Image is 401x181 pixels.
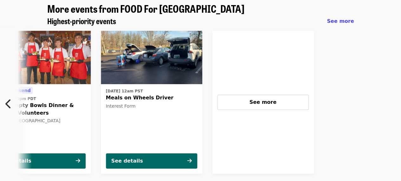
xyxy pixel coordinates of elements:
span: See more [327,18,354,24]
a: See details for "Meals on Wheels Driver" [101,31,202,174]
time: [DATE] 12am PST [106,88,143,94]
span: Highest-priority events [47,15,116,26]
a: See more [327,17,354,25]
i: arrow-right icon [187,158,192,164]
span: More events from FOOD For [GEOGRAPHIC_DATA] [47,1,244,16]
span: Meals on Wheels Driver [106,94,197,102]
i: arrow-right icon [76,158,80,164]
button: See more [217,95,309,110]
a: Highest-priority events [47,17,116,26]
button: See details [106,153,197,169]
span: See more [249,99,276,105]
span: Interest Form [106,104,136,109]
i: chevron-left icon [5,98,12,110]
div: Highest-priority events [42,17,359,26]
div: See details [111,157,143,165]
img: Meals on Wheels Driver organized by FOOD For Lane County [101,31,202,84]
a: See more [212,31,314,174]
